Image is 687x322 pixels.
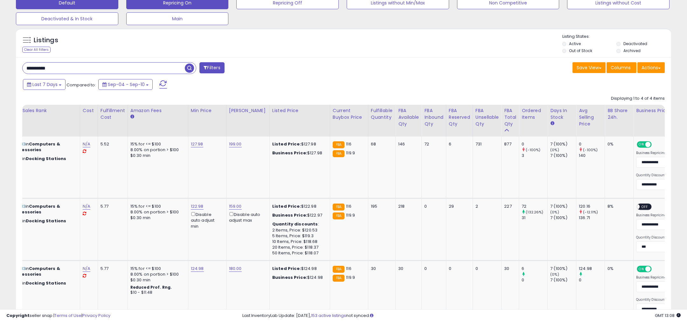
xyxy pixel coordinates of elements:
div: 0 [424,266,441,272]
b: Business Price: [272,150,307,156]
b: Quantity discounts [272,221,318,227]
b: Listed Price: [272,265,301,272]
span: 116 [346,141,351,147]
span: 116 [346,265,351,272]
div: 5.77 [101,266,123,272]
a: Privacy Policy [82,312,110,319]
a: 180.00 [229,265,242,272]
div: FBA Unsellable Qty [475,107,499,127]
div: $124.98 [272,275,325,280]
label: Quantity Discount Strategy: [636,298,682,302]
b: Listed Price: [272,203,301,209]
small: (0%) [550,147,559,152]
div: 15% for <= $100 [130,204,183,209]
small: (-12.11%) [583,210,598,215]
p: in [13,218,75,224]
div: Listed Price [272,107,327,114]
label: Deactivated [623,41,647,46]
button: Sep-04 - Sep-10 [98,79,153,90]
div: $10 - $11.48 [130,290,183,295]
span: Docking Stations [26,156,66,162]
span: 116 [346,203,351,209]
div: 0% [607,266,628,272]
label: Quantity Discount Strategy: [636,235,682,240]
div: : [272,221,325,227]
label: Out of Stock [569,48,592,53]
span: Last 7 Days [32,81,58,88]
div: $127.98 [272,150,325,156]
span: Docking Stations [26,218,66,224]
small: (0%) [550,210,559,215]
p: in [13,204,75,215]
span: Sep-04 - Sep-10 [108,81,145,88]
div: seller snap | | [6,313,110,319]
div: 68 [371,141,391,147]
span: Computers & Accessories [13,203,60,215]
div: 7 (100%) [550,141,576,147]
div: BB Share 24h. [607,107,631,121]
div: Disable auto adjust max [229,211,265,223]
button: Columns [607,62,636,73]
div: Amazon Fees [130,107,185,114]
span: 119.9 [346,274,355,280]
small: (-100%) [526,147,540,152]
span: Columns [611,64,631,71]
div: 0 [579,277,605,283]
div: [PERSON_NAME] [229,107,267,114]
label: Business Repricing Strategy: [636,151,682,155]
div: 731 [475,141,497,147]
button: Last 7 Days [23,79,66,90]
div: Min Price [191,107,224,114]
div: 120.16 [579,204,605,209]
div: 0 [475,266,497,272]
a: 199.00 [229,141,242,147]
div: 7 (100%) [550,266,576,272]
div: 8.00% on portion > $100 [130,147,183,153]
span: OFF [651,266,661,272]
span: ON [637,142,645,147]
span: 119.9 [346,212,355,218]
span: Computers & Accessories [13,265,60,277]
div: Clear All Filters [22,47,51,53]
a: 127.98 [191,141,203,147]
span: Computers & Accessories [13,141,60,153]
div: FBA inbound Qty [424,107,443,127]
span: OFF [640,204,650,210]
div: $0.30 min [130,277,183,283]
label: Archived [623,48,641,53]
div: Disable auto adjust min [191,211,221,229]
span: OFF [651,142,661,147]
a: 153 active listings [311,312,346,319]
a: N/A [83,141,90,147]
div: 5 Items, Price: $119.3 [272,233,325,239]
p: in [13,280,75,286]
div: Last InventoryLab Update: [DATE], not synced. [242,313,681,319]
div: $122.97 [272,212,325,218]
div: Cur Sales Rank [13,107,77,114]
div: 72 [522,204,547,209]
a: N/A [83,203,90,210]
span: Docking Stations [26,280,66,286]
div: 20 Items, Price: $118.37 [272,245,325,250]
div: Current Buybox Price [333,107,365,121]
small: (-100%) [583,147,598,152]
small: FBA [333,150,344,157]
strong: Copyright [6,312,30,319]
div: 8.00% on portion > $100 [130,209,183,215]
div: 0 [522,141,547,147]
span: ON [637,266,645,272]
div: $127.98 [272,141,325,147]
button: Main [126,12,229,25]
button: Filters [199,62,224,73]
div: FBA Total Qty [504,107,516,127]
a: N/A [83,265,90,272]
div: 30 [371,266,391,272]
div: 227 [504,204,514,209]
div: 0 [522,277,547,283]
div: 8.00% on portion > $100 [130,272,183,277]
small: FBA [333,141,344,148]
small: Days In Stock. [550,121,554,126]
div: 7 (100%) [550,215,576,221]
div: 0 [579,141,605,147]
div: 31 [522,215,547,221]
